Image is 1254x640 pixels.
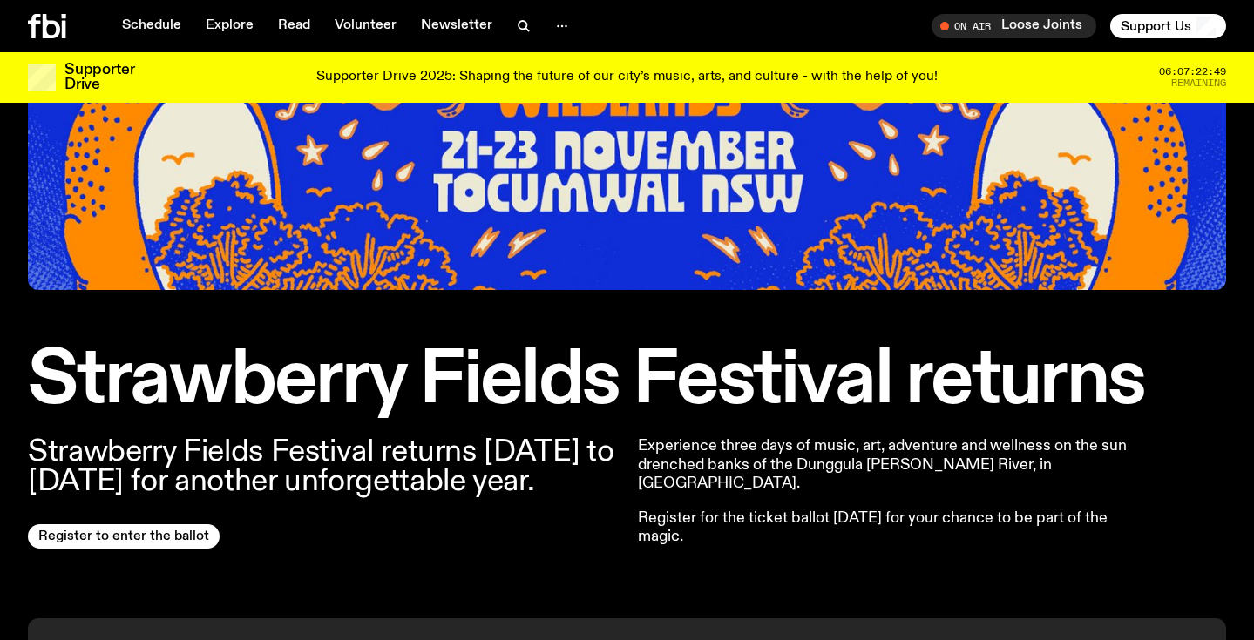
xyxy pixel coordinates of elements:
[64,63,134,92] h3: Supporter Drive
[638,509,1140,547] p: Register for the ticket ballot [DATE] for your chance to be part of the magic.
[28,437,617,496] p: Strawberry Fields Festival returns [DATE] to [DATE] for another unforgettable year.
[932,14,1096,38] button: On AirLoose Joints
[324,14,407,38] a: Volunteer
[1159,67,1226,77] span: 06:07:22:49
[1171,78,1226,88] span: Remaining
[1121,18,1191,34] span: Support Us
[638,437,1140,494] p: Experience three days of music, art, adventure and wellness on the sun drenched banks of the Dung...
[268,14,321,38] a: Read
[1110,14,1226,38] button: Support Us
[112,14,192,38] a: Schedule
[410,14,503,38] a: Newsletter
[28,346,1226,416] h1: Strawberry Fields Festival returns
[195,14,264,38] a: Explore
[316,70,938,85] p: Supporter Drive 2025: Shaping the future of our city’s music, arts, and culture - with the help o...
[28,524,220,549] a: Register to enter the ballot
